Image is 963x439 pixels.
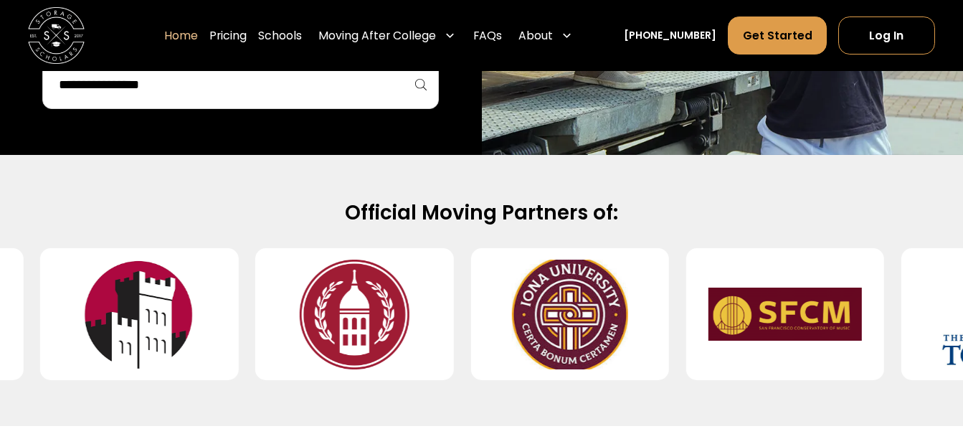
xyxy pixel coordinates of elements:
[518,27,553,44] div: About
[278,260,431,369] img: Southern Virginia University
[708,260,861,369] img: San Francisco Conservatory of Music
[838,16,934,55] a: Log In
[258,16,302,55] a: Schools
[513,16,579,55] div: About
[493,260,646,369] img: Iona University
[209,16,247,55] a: Pricing
[48,200,915,226] h2: Official Moving Partners of:
[63,260,216,369] img: Manhattanville University
[728,16,827,55] a: Get Started
[624,28,716,43] a: [PHONE_NUMBER]
[28,7,85,64] img: Storage Scholars main logo
[28,7,85,64] a: home
[164,16,198,55] a: Home
[318,27,436,44] div: Moving After College
[473,16,502,55] a: FAQs
[313,16,462,55] div: Moving After College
